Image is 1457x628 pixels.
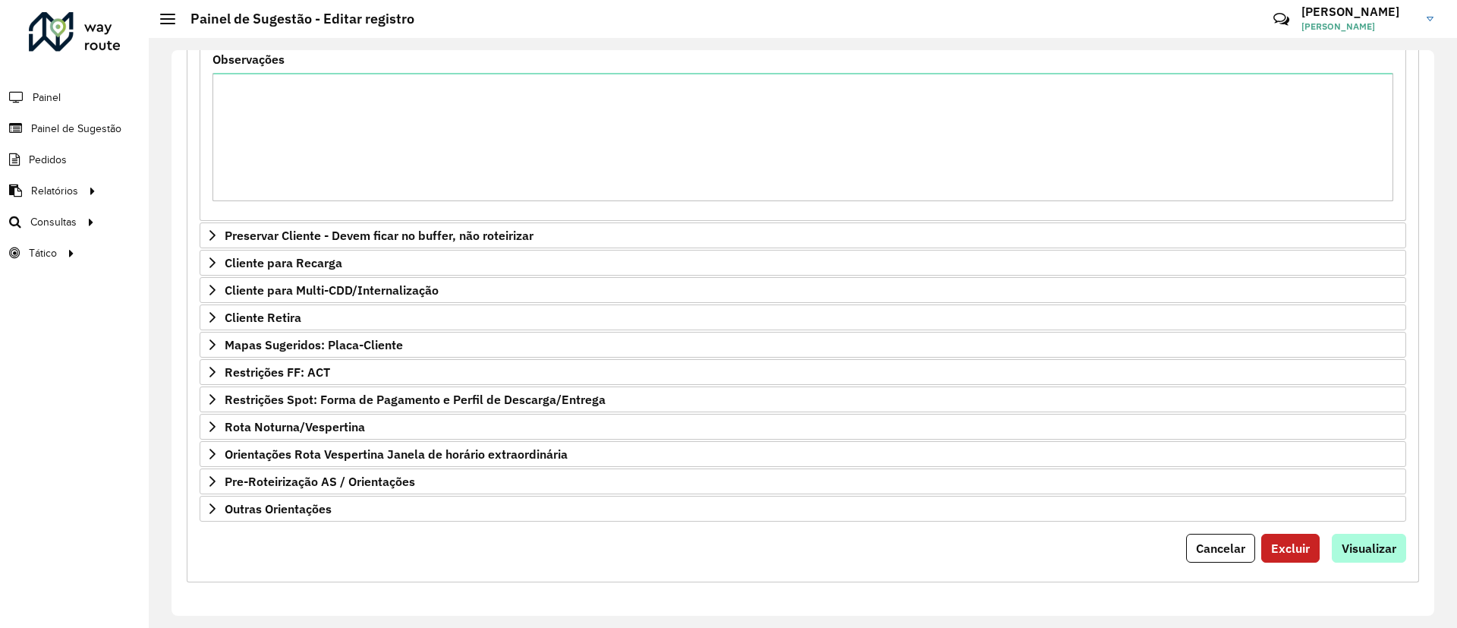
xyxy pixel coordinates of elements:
a: Contato Rápido [1265,3,1298,36]
span: Relatórios [31,183,78,199]
span: Pre-Roteirização AS / Orientações [225,475,415,488]
button: Visualizar [1332,534,1406,563]
button: Cancelar [1186,534,1255,563]
span: Restrições Spot: Forma de Pagamento e Perfil de Descarga/Entrega [225,393,606,406]
a: Outras Orientações [200,496,1406,522]
a: Cliente para Multi-CDD/Internalização [200,277,1406,303]
a: Mapas Sugeridos: Placa-Cliente [200,332,1406,358]
span: Cliente para Multi-CDD/Internalização [225,284,439,296]
span: Orientações Rota Vespertina Janela de horário extraordinária [225,448,568,460]
span: [PERSON_NAME] [1301,20,1415,33]
span: Rota Noturna/Vespertina [225,421,365,433]
a: Restrições FF: ACT [200,359,1406,385]
a: Restrições Spot: Forma de Pagamento e Perfil de Descarga/Entrega [200,387,1406,412]
span: Preservar Cliente - Devem ficar no buffer, não roteirizar [225,229,533,241]
h3: [PERSON_NAME] [1301,5,1415,19]
span: Consultas [30,214,77,230]
span: Mapas Sugeridos: Placa-Cliente [225,339,403,351]
span: Outras Orientações [225,503,332,515]
span: Painel de Sugestão [31,121,121,137]
a: Cliente para Recarga [200,250,1406,276]
span: Painel [33,90,61,106]
h2: Painel de Sugestão - Editar registro [175,11,414,27]
span: Cliente Retira [225,311,301,323]
span: Restrições FF: ACT [225,366,330,378]
a: Pre-Roteirização AS / Orientações [200,469,1406,494]
span: Pedidos [29,152,67,168]
label: Observações [212,50,285,68]
span: Visualizar [1342,541,1396,556]
a: Preservar Cliente - Devem ficar no buffer, não roteirizar [200,222,1406,248]
a: Rota Noturna/Vespertina [200,414,1406,440]
span: Cliente para Recarga [225,257,342,269]
a: Orientações Rota Vespertina Janela de horário extraordinária [200,441,1406,467]
span: Tático [29,245,57,261]
button: Excluir [1261,534,1320,563]
span: Excluir [1271,541,1310,556]
a: Cliente Retira [200,305,1406,330]
span: Cancelar [1196,541,1245,556]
